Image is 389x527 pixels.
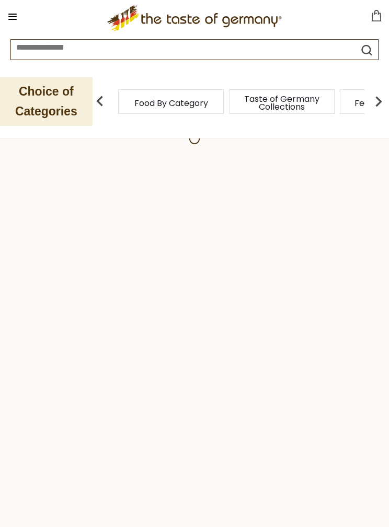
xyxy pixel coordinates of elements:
[134,99,208,107] a: Food By Category
[240,95,324,111] a: Taste of Germany Collections
[89,91,110,112] img: previous arrow
[368,91,389,112] img: next arrow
